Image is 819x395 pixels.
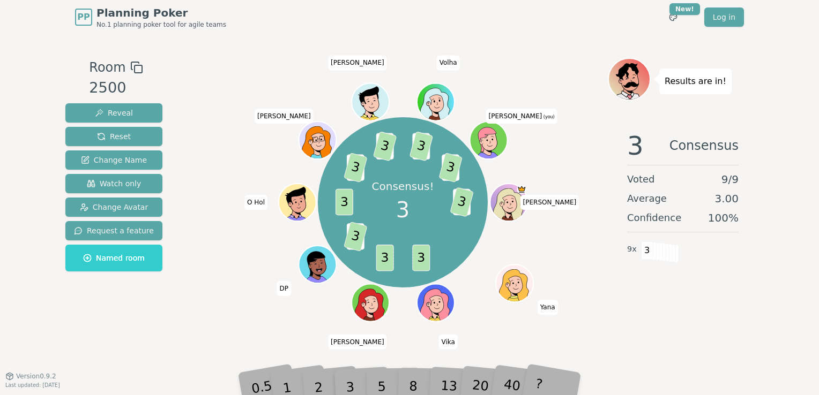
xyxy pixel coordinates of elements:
span: 3 [373,132,397,162]
span: Click to change your name [538,300,558,315]
span: Click to change your name [520,195,579,210]
span: Click to change your name [328,55,387,70]
button: Reset [65,127,162,146]
span: 3 [409,132,433,162]
span: 9 / 9 [721,172,739,187]
button: Watch only [65,174,162,193]
span: 3 [641,241,653,260]
span: Change Name [81,155,147,165]
span: Click to change your name [437,55,460,70]
span: 3.00 [714,191,739,206]
p: Results are in! [665,74,726,89]
button: New! [664,7,683,27]
span: Click to change your name [438,334,457,349]
span: Consensus [669,133,739,158]
span: (you) [542,115,555,119]
span: Voted [627,172,655,187]
a: Log in [704,7,744,27]
button: Change Name [65,150,162,170]
button: Click to change your avatar [471,123,506,158]
span: 3 [344,153,368,183]
span: 3 [450,187,474,217]
span: 3 [396,194,409,226]
div: New! [669,3,700,15]
span: 3 [344,222,368,252]
span: Click to change your name [328,334,387,349]
span: No.1 planning poker tool for agile teams [96,20,226,29]
p: Consensus! [372,179,434,194]
span: Request a feature [74,225,154,236]
span: 3 [412,245,430,271]
button: Named room [65,245,162,271]
span: 3 [335,189,353,215]
span: Click to change your name [255,109,314,124]
span: Reset [97,131,131,142]
span: Last updated: [DATE] [5,382,60,388]
span: Room [89,58,125,77]
button: Reveal [65,103,162,123]
span: Named room [83,253,145,263]
button: Request a feature [65,221,162,240]
span: Click to change your name [244,195,267,210]
span: Version 0.9.2 [16,372,56,381]
div: 2500 [89,77,143,99]
span: 9 x [627,244,637,255]
span: 3 [438,153,463,183]
span: Reveal [95,108,133,118]
span: PP [77,11,90,24]
span: Average [627,191,667,206]
span: 100 % [708,210,739,225]
span: Anna is the host [517,185,526,194]
span: Change Avatar [80,202,148,212]
button: Version0.9.2 [5,372,56,381]
a: PPPlanning PokerNo.1 planning poker tool for agile teams [75,5,226,29]
span: Watch only [87,178,142,189]
button: Change Avatar [65,197,162,217]
span: 3 [376,245,393,271]
span: Click to change your name [277,281,291,296]
span: Confidence [627,210,681,225]
span: Planning Poker [96,5,226,20]
span: Click to change your name [486,109,557,124]
span: 3 [627,133,644,158]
